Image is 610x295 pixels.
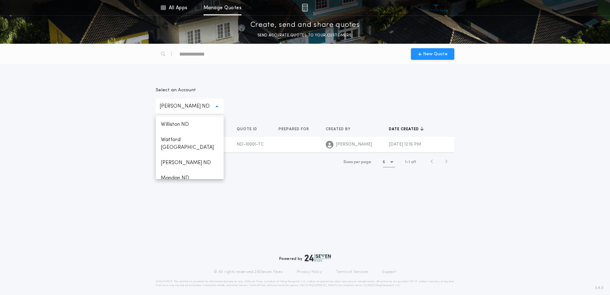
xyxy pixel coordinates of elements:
[405,160,406,164] span: 1
[411,159,416,165] span: of 1
[326,126,355,132] button: Created by
[306,284,337,287] a: [URL][DOMAIN_NAME]
[389,126,424,132] button: Date created
[237,127,258,132] span: Quote ID
[383,157,395,167] button: 5
[423,51,448,57] span: New Quote
[250,20,360,30] p: Create, send and share quotes
[237,126,262,132] button: Quote ID
[305,254,331,262] img: logo
[156,155,224,170] p: [PERSON_NAME] ND
[156,87,224,94] p: Select an Account
[424,4,448,11] img: vs-icon
[344,160,372,164] span: Rows per page:
[409,160,410,164] span: 1
[156,117,224,132] p: Williston ND
[279,254,331,262] div: Powered by
[389,142,421,147] span: [DATE] 12:15 PM
[160,102,220,110] p: [PERSON_NAME] ND
[595,285,604,291] span: 3.8.0
[156,170,224,186] p: Mandan ND
[383,159,385,165] h1: 5
[156,280,454,287] p: DISCLAIMER: This estimate is provided for informational purposes only. 24|Seven Fees, a product o...
[389,127,420,132] span: Date created
[411,48,454,60] button: New Quote
[336,141,372,148] span: [PERSON_NAME]
[156,115,224,179] ul: [PERSON_NAME] ND
[302,4,308,11] img: img
[156,99,224,114] button: [PERSON_NAME] ND
[382,269,396,275] a: Support
[214,269,283,275] p: © All rights reserved. 24|Seven Fees
[237,142,264,147] span: ND-10001-TC
[336,269,368,275] a: Terms of Service
[257,32,353,39] p: SEND ACCURATE QUOTES TO YOUR CUSTOMERS.
[279,127,310,132] span: Prepared for
[326,127,352,132] span: Created by
[297,269,322,275] a: Privacy Policy
[156,132,224,155] p: Watford [GEOGRAPHIC_DATA]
